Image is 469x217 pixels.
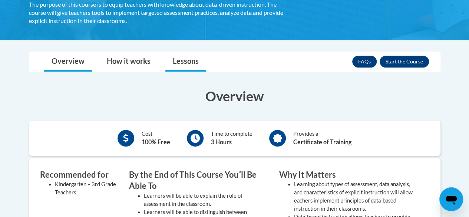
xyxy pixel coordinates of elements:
a: How it works [99,52,158,72]
li: Learning about types of assessment, data analysis, and characteristics of explicit instruction wi... [294,180,418,213]
b: 100% Free [142,138,170,145]
button: Enroll [380,56,429,68]
div: Time to complete [211,130,252,147]
b: Certificate of Training [293,138,351,145]
div: The purpose of this course is to equip teachers with knowledge about data-driven instruction. The... [29,0,285,25]
a: FAQs [352,56,377,68]
li: Kindergarten – 3rd Grade Teachers [55,180,118,197]
a: Lessons [165,52,206,72]
h3: Overview [29,87,440,105]
li: Learners will be able to explain the role of assessment in the classroom. [144,192,268,208]
h3: Why It Matters [279,169,418,181]
h3: Recommended for [40,169,118,181]
div: Provides a [293,130,351,147]
b: 3 Hours [211,138,232,145]
div: Cost [142,130,170,147]
a: Overview [44,52,92,72]
iframe: Button to launch messaging window [439,187,463,211]
h3: By the End of This Course Youʹll Be Able To [129,169,268,192]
